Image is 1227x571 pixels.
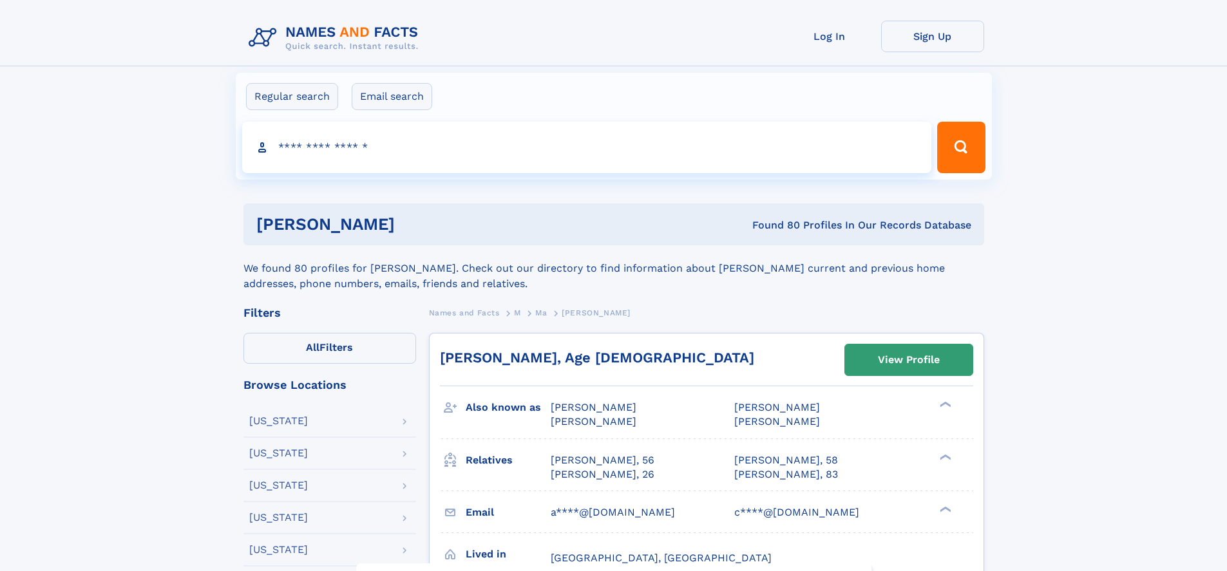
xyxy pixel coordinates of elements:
[562,308,631,317] span: [PERSON_NAME]
[734,467,838,482] a: [PERSON_NAME], 83
[734,453,838,467] a: [PERSON_NAME], 58
[243,379,416,391] div: Browse Locations
[881,21,984,52] a: Sign Up
[249,416,308,426] div: [US_STATE]
[243,307,416,319] div: Filters
[306,341,319,353] span: All
[778,21,881,52] a: Log In
[246,83,338,110] label: Regular search
[937,122,985,173] button: Search Button
[243,21,429,55] img: Logo Names and Facts
[551,401,636,413] span: [PERSON_NAME]
[466,449,551,471] h3: Relatives
[352,83,432,110] label: Email search
[878,345,940,375] div: View Profile
[249,480,308,491] div: [US_STATE]
[734,415,820,427] span: [PERSON_NAME]
[514,308,521,317] span: M
[573,218,971,232] div: Found 80 Profiles In Our Records Database
[845,344,973,375] a: View Profile
[551,467,654,482] a: [PERSON_NAME], 26
[466,501,551,523] h3: Email
[535,308,547,317] span: Ma
[514,304,521,321] a: M
[249,448,308,458] div: [US_STATE]
[551,453,654,467] a: [PERSON_NAME], 56
[466,543,551,565] h3: Lived in
[535,304,547,321] a: Ma
[937,453,952,461] div: ❯
[440,350,754,366] a: [PERSON_NAME], Age [DEMOGRAPHIC_DATA]
[734,401,820,413] span: [PERSON_NAME]
[429,304,500,321] a: Names and Facts
[551,552,772,564] span: [GEOGRAPHIC_DATA], [GEOGRAPHIC_DATA]
[551,415,636,427] span: [PERSON_NAME]
[243,245,984,292] div: We found 80 profiles for [PERSON_NAME]. Check out our directory to find information about [PERSON...
[249,545,308,555] div: [US_STATE]
[466,397,551,418] h3: Also known as
[256,216,574,232] h1: [PERSON_NAME]
[937,400,952,409] div: ❯
[243,333,416,364] label: Filters
[249,512,308,523] div: [US_STATE]
[937,505,952,513] div: ❯
[242,122,932,173] input: search input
